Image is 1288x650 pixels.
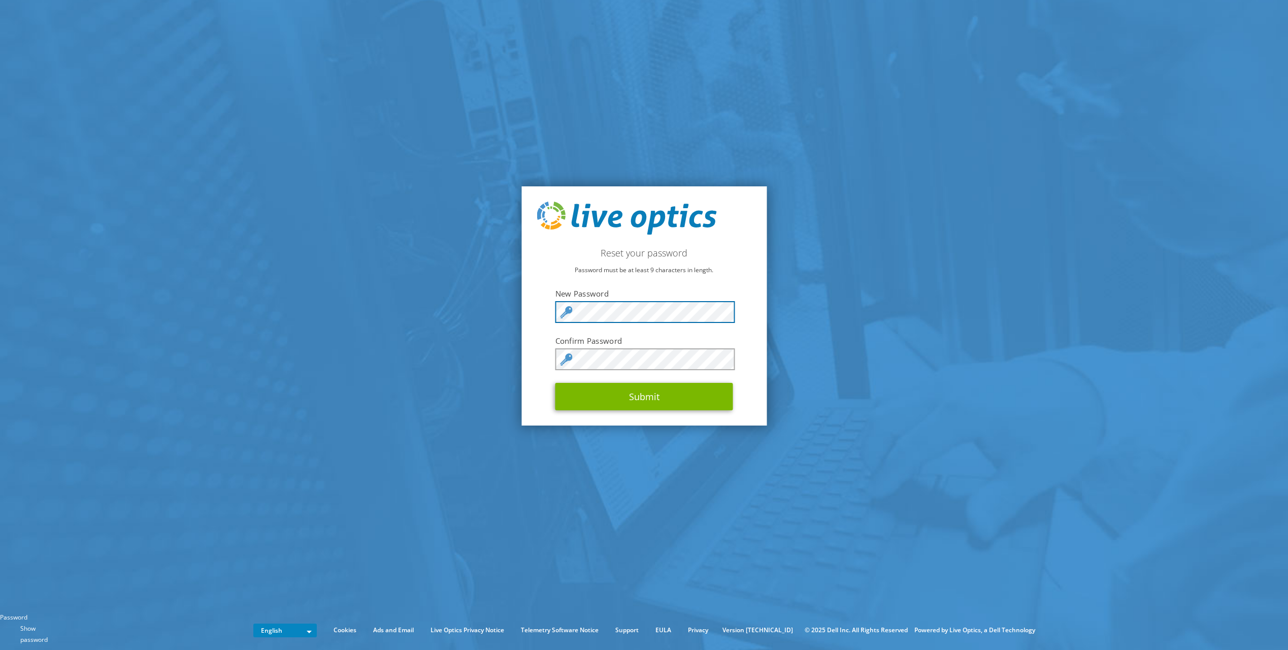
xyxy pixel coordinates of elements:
h2: Reset your password [537,247,751,258]
li: Powered by Live Optics, a Dell Technology [914,625,1035,636]
a: EULA [648,625,679,636]
button: Submit [555,383,733,410]
a: Ads and Email [366,625,421,636]
p: Password must be at least 9 characters in length. [537,265,751,276]
li: Version [TECHNICAL_ID] [717,625,798,636]
li: © 2025 Dell Inc. All Rights Reserved [800,625,913,636]
a: Cookies [326,625,364,636]
label: New Password [555,288,733,299]
a: Privacy [680,625,716,636]
a: Support [608,625,646,636]
a: Telemetry Software Notice [513,625,606,636]
a: Live Optics Privacy Notice [423,625,512,636]
img: live_optics_svg.svg [537,202,716,235]
label: Confirm Password [555,336,733,346]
